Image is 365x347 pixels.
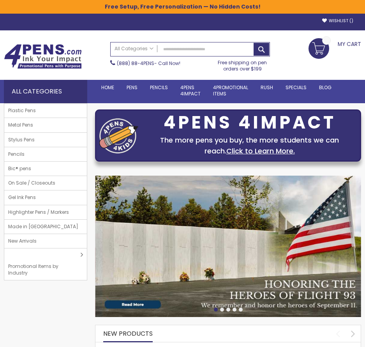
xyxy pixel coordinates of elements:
[346,327,360,340] div: next
[4,162,87,176] a: Bic® pens
[4,190,87,204] a: Gel Ink Pens
[4,162,35,176] span: Bic® pens
[319,84,331,91] span: Blog
[111,42,157,55] a: All Categories
[180,84,201,97] span: 4Pens 4impact
[313,80,338,95] a: Blog
[4,234,41,248] span: New Arrivals
[4,205,73,219] span: Highlighter Pens / Markers
[213,84,248,97] span: 4PROMOTIONAL ITEMS
[4,147,87,161] a: Pencils
[4,176,59,190] span: On Sale / Closeouts
[95,176,361,317] img: /blog/post/patriot-day-reflection.html
[99,118,138,153] img: four_pen_logo.png
[4,104,40,118] span: Plastic Pens
[4,234,87,248] a: New Arrivals
[286,84,307,91] span: Specials
[142,114,357,131] div: 4PENS 4IMPACT
[4,80,87,103] div: All Categories
[4,133,39,147] span: Stylus Pens
[4,147,28,161] span: Pencils
[115,46,153,52] span: All Categories
[142,135,357,157] div: The more pens you buy, the more students we can reach.
[4,220,82,234] span: Made in [GEOGRAPHIC_DATA]
[120,80,144,95] a: Pens
[4,118,37,132] span: Metal Pens
[4,118,87,132] a: Metal Pens
[127,84,138,91] span: Pens
[4,44,82,69] img: 4Pens Custom Pens and Promotional Products
[144,80,174,95] a: Pencils
[254,80,279,95] a: Rush
[322,18,353,24] a: Wishlist
[117,60,180,67] span: - Call Now!
[4,248,87,280] a: Promotional Items by Industry
[215,56,270,72] div: Free shipping on pen orders over $199
[174,80,207,102] a: 4Pens4impact
[4,176,87,190] a: On Sale / Closeouts
[226,146,295,156] a: Click to Learn More.
[261,84,273,91] span: Rush
[4,205,87,219] a: Highlighter Pens / Markers
[4,259,81,280] span: Promotional Items by Industry
[117,60,154,67] a: (888) 88-4PENS
[4,220,87,234] a: Made in [GEOGRAPHIC_DATA]
[331,327,345,340] div: prev
[4,133,87,147] a: Stylus Pens
[103,329,153,338] span: New Products
[95,80,120,95] a: Home
[279,80,313,95] a: Specials
[207,80,254,102] a: 4PROMOTIONALITEMS
[4,190,40,204] span: Gel Ink Pens
[4,104,87,118] a: Plastic Pens
[150,84,168,91] span: Pencils
[101,84,114,91] span: Home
